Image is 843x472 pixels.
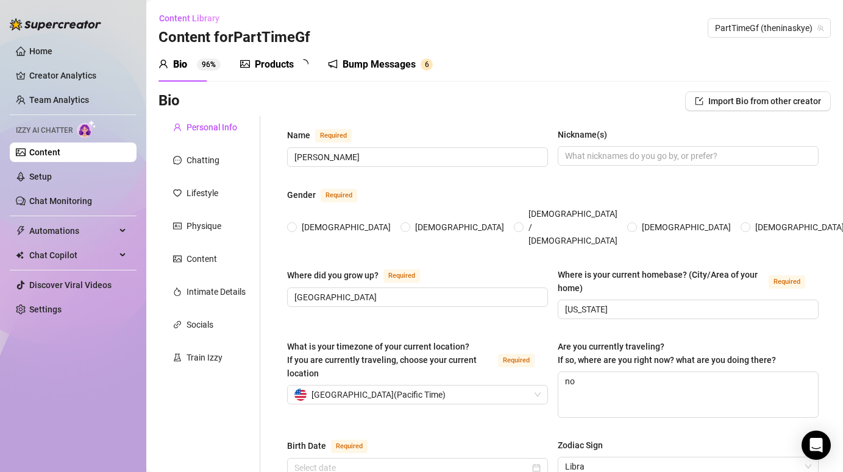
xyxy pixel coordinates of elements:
[29,221,116,241] span: Automations
[29,46,52,56] a: Home
[173,287,182,296] span: fire
[565,149,809,163] input: Nickname(s)
[328,59,338,69] span: notification
[173,156,182,164] span: message
[343,57,416,72] div: Bump Messages
[173,222,182,230] span: idcard
[287,269,379,282] div: Where did you grow up?
[715,19,823,37] span: PartTimeGf (theninaskye)
[173,189,182,197] span: heart
[158,91,180,111] h3: Bio
[287,439,326,453] div: Birth Date
[159,13,219,23] span: Content Library
[287,188,371,202] label: Gender
[685,91,831,111] button: Import Bio from other creator
[287,439,381,453] label: Birth Date
[29,147,60,157] a: Content
[558,128,607,141] div: Nickname(s)
[524,207,622,247] span: [DEMOGRAPHIC_DATA] / [DEMOGRAPHIC_DATA]
[77,120,96,138] img: AI Chatter
[294,389,307,401] img: us
[187,351,222,364] div: Train Izzy
[187,186,218,200] div: Lifestyle
[565,303,809,316] input: Where is your current homebase? (City/Area of your home)
[29,245,116,265] span: Chat Copilot
[187,318,213,331] div: Socials
[187,285,246,298] div: Intimate Details
[173,123,182,132] span: user
[425,60,429,69] span: 6
[311,386,446,404] span: [GEOGRAPHIC_DATA] ( Pacific Time )
[287,188,316,202] div: Gender
[421,58,433,71] sup: 6
[287,342,477,378] span: What is your timezone of your current location? If you are currently traveling, choose your curre...
[158,59,168,69] span: user
[29,172,52,181] a: Setup
[240,59,250,69] span: picture
[695,97,703,105] span: import
[10,18,101,30] img: logo-BBDzfeDw.svg
[558,268,819,295] label: Where is your current homebase? (City/Area of your home)
[173,353,182,362] span: experiment
[331,440,368,453] span: Required
[817,24,824,32] span: team
[558,372,818,417] textarea: no
[287,129,310,142] div: Name
[173,320,182,329] span: link
[16,251,24,259] img: Chat Copilot
[558,439,611,452] label: Zodiac Sign
[173,57,187,72] div: Bio
[299,59,308,69] span: loading
[498,354,535,367] span: Required
[294,150,538,164] input: Name
[187,219,221,233] div: Physique
[294,291,538,304] input: Where did you grow up?
[315,129,352,143] span: Required
[29,95,89,105] a: Team Analytics
[29,305,62,314] a: Settings
[16,226,26,236] span: thunderbolt
[187,252,217,266] div: Content
[769,275,805,289] span: Required
[287,268,433,283] label: Where did you grow up?
[802,431,831,460] div: Open Intercom Messenger
[287,128,365,143] label: Name
[158,9,229,28] button: Content Library
[410,220,509,234] span: [DEMOGRAPHIC_DATA]
[321,189,357,202] span: Required
[29,196,92,206] a: Chat Monitoring
[637,220,736,234] span: [DEMOGRAPHIC_DATA]
[16,125,73,136] span: Izzy AI Chatter
[29,280,112,290] a: Discover Viral Videos
[173,255,182,263] span: picture
[383,269,420,283] span: Required
[558,268,764,295] div: Where is your current homebase? (City/Area of your home)
[558,128,616,141] label: Nickname(s)
[708,96,821,106] span: Import Bio from other creator
[255,57,294,72] div: Products
[558,439,603,452] div: Zodiac Sign
[29,66,127,85] a: Creator Analytics
[197,58,221,71] sup: 96%
[158,28,310,48] h3: Content for PartTimeGf
[187,153,219,167] div: Chatting
[558,342,776,365] span: Are you currently traveling? If so, where are you right now? what are you doing there?
[187,121,237,134] div: Personal Info
[297,220,396,234] span: [DEMOGRAPHIC_DATA]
